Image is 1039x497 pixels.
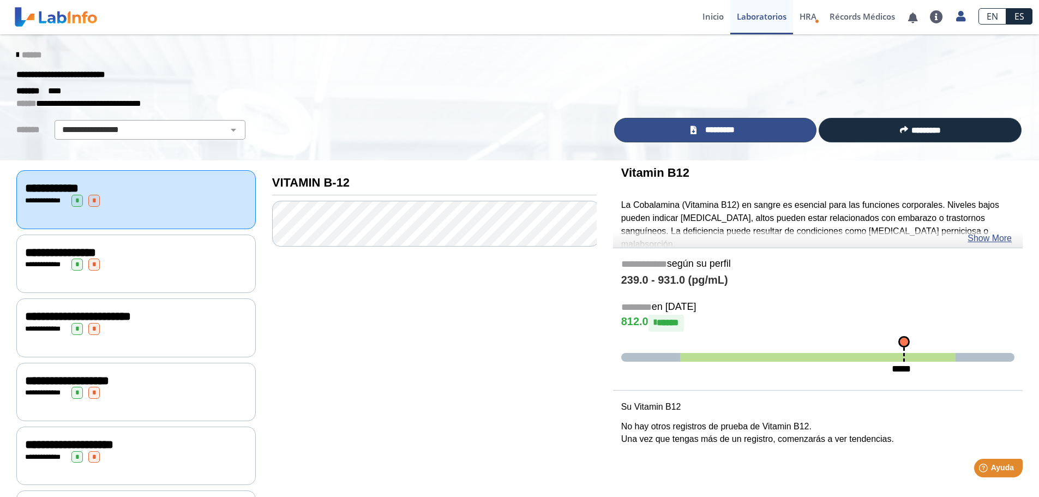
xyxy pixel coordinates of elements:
[968,232,1012,245] a: Show More
[942,454,1027,485] iframe: Help widget launcher
[621,315,1014,331] h4: 812.0
[621,199,1014,251] p: La Cobalamina (Vitamina B12) en sangre es esencial para las funciones corporales. Niveles bajos p...
[621,400,1014,414] p: Su Vitamin B12
[800,11,816,22] span: HRA
[1006,8,1032,25] a: ES
[978,8,1006,25] a: EN
[621,301,1014,314] h5: en [DATE]
[621,274,1014,287] h4: 239.0 - 931.0 (pg/mL)
[621,166,689,179] b: Vitamin B12
[621,258,1014,271] h5: según su perfil
[272,176,350,189] b: VITAMIN B-12
[621,420,1014,446] p: No hay otros registros de prueba de Vitamin B12. Una vez que tengas más de un registro, comenzará...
